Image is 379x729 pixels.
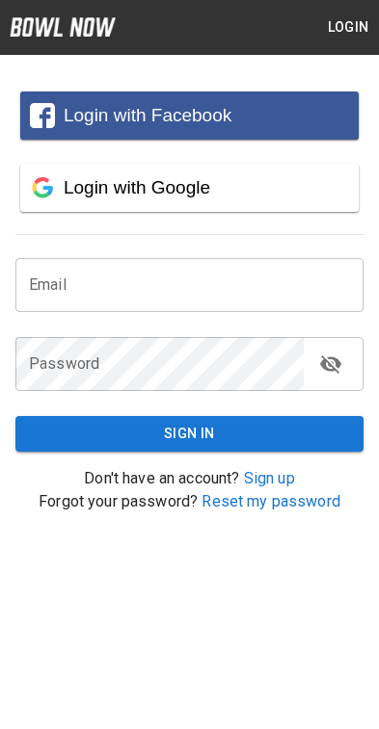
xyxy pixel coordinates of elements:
button: Sign In [15,416,364,452]
a: Reset my password [202,492,340,510]
span: Login with Facebook [64,105,231,125]
p: Don't have an account? [15,467,364,490]
p: Forgot your password? [15,490,364,513]
button: toggle password visibility [311,345,350,383]
button: Login with Facebook [20,91,359,140]
a: Sign up [244,469,295,487]
button: Login [317,10,379,45]
button: Login with Google [20,164,359,212]
span: Login with Google [64,177,210,197]
img: logo [10,17,116,37]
